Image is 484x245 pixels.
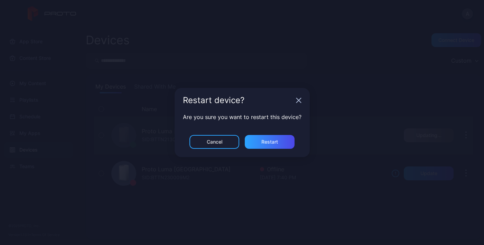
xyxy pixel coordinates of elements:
[245,135,295,149] button: Restart
[261,139,278,145] div: Restart
[189,135,239,149] button: Cancel
[183,113,301,121] p: Are you sure you want to restart this device?
[207,139,222,145] div: Cancel
[183,96,293,105] div: Restart device?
